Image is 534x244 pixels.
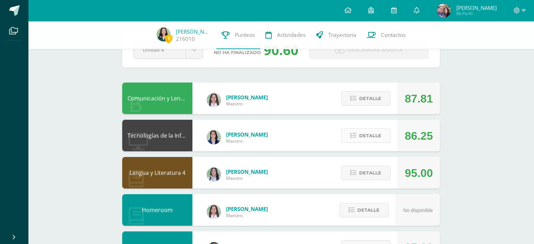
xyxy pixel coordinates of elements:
[456,4,496,11] span: [PERSON_NAME]
[226,131,268,138] span: [PERSON_NAME]
[437,4,451,18] img: b381bdac4676c95086dea37a46e4db4c.png
[176,28,211,35] a: [PERSON_NAME]
[341,128,390,143] button: Detalle
[341,91,390,106] button: Detalle
[207,167,221,182] img: df6a3bad71d85cf97c4a6d1acf904499.png
[359,129,381,142] span: Detalle
[134,41,203,59] a: Unidad 4
[339,203,389,217] button: Detalle
[456,11,496,17] span: Mi Perfil
[226,94,268,101] span: [PERSON_NAME]
[311,21,362,49] a: Trayectoria
[405,83,433,114] div: 87.81
[207,93,221,107] img: acecb51a315cac2de2e3deefdb732c9f.png
[359,166,381,179] span: Detalle
[264,41,298,59] div: 90.60
[348,41,403,59] span: Descargar boleta
[157,27,171,41] img: 940732262a89b93a7d0a17d4067dc8e0.png
[122,83,192,114] div: Comunicación y Lenguaje L3 Inglés 4
[226,212,268,218] span: Maestro
[122,120,192,151] div: Tecnologías de la Información y la Comunicación 4
[359,92,381,105] span: Detalle
[226,101,268,107] span: Maestro
[207,130,221,144] img: 7489ccb779e23ff9f2c3e89c21f82ed0.png
[122,157,192,189] div: Lengua y Literatura 4
[362,21,411,49] a: Contactos
[260,21,311,49] a: Actividades
[403,207,433,213] span: No disponible
[381,31,406,39] span: Contactos
[216,21,260,49] a: Punteos
[226,205,268,212] span: [PERSON_NAME]
[328,31,356,39] span: Trayectoria
[405,120,433,152] div: 86.25
[341,166,390,180] button: Detalle
[176,35,195,42] a: 216010
[207,205,221,219] img: acecb51a315cac2de2e3deefdb732c9f.png
[226,138,268,144] span: Maestro
[405,157,433,189] div: 95.00
[357,204,380,217] span: Detalle
[235,31,255,39] span: Punteos
[214,44,261,55] span: La unidad aún no ha finalizado
[122,194,192,226] div: Homeroom
[143,41,177,58] span: Unidad 4
[226,168,268,175] span: [PERSON_NAME]
[165,34,172,43] span: 1
[277,31,305,39] span: Actividades
[226,175,268,181] span: Maestro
